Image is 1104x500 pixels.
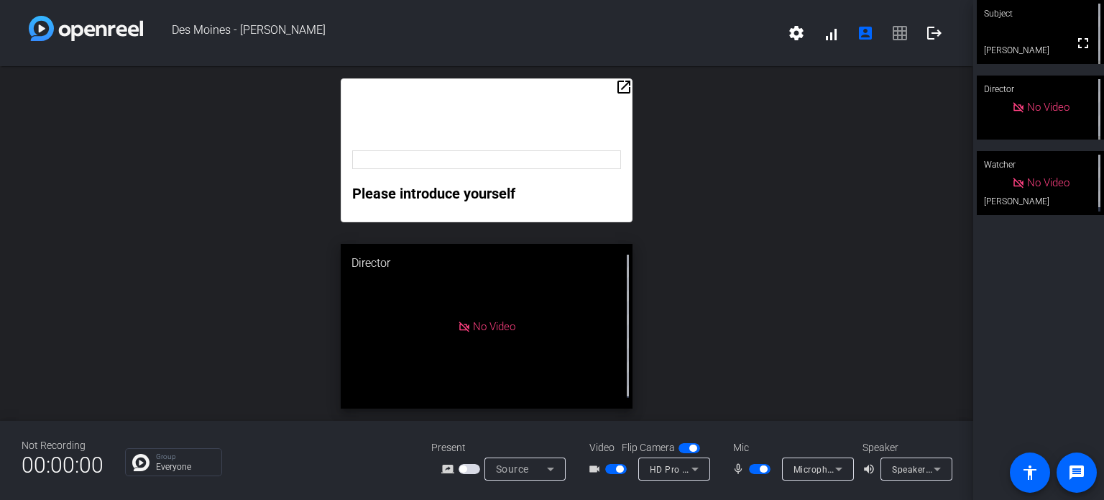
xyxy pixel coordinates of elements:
[132,454,149,471] img: Chat Icon
[788,24,805,42] mat-icon: settings
[341,244,632,283] div: Director
[732,460,749,478] mat-icon: mic_none
[22,447,103,483] span: 00:00:00
[441,460,459,478] mat-icon: screen_share_outline
[589,440,615,455] span: Video
[156,453,214,460] p: Group
[143,16,779,50] span: Des Moines - [PERSON_NAME]
[615,78,632,96] mat-icon: open_in_new
[793,463,947,475] span: Microphone (HD Pro Webcam C920)
[977,76,1104,103] div: Director
[650,463,798,475] span: HD Pro Webcam C920 (046d:08e5)
[29,16,143,41] img: white-gradient.svg
[814,16,848,50] button: signal_cellular_alt
[892,463,1009,475] span: Speakers (Realtek(R) Audio)
[473,319,515,332] span: No Video
[862,440,949,455] div: Speaker
[352,185,515,202] strong: Please introduce yourself
[1075,35,1092,52] mat-icon: fullscreen
[1021,464,1039,481] mat-icon: accessibility
[1027,176,1069,189] span: No Video
[857,24,874,42] mat-icon: account_box
[1027,101,1069,114] span: No Video
[1068,464,1085,481] mat-icon: message
[588,460,605,478] mat-icon: videocam_outline
[22,438,103,453] div: Not Recording
[862,460,880,478] mat-icon: volume_up
[156,463,214,471] p: Everyone
[431,440,575,455] div: Present
[719,440,862,455] div: Mic
[622,440,675,455] span: Flip Camera
[926,24,943,42] mat-icon: logout
[496,463,529,475] span: Source
[977,151,1104,178] div: Watcher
